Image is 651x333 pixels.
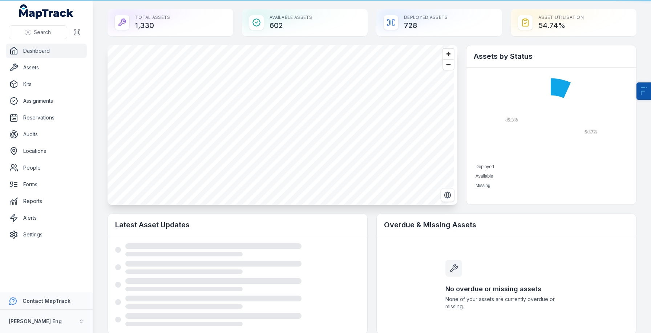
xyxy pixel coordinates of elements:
a: Settings [6,227,87,242]
a: People [6,161,87,175]
strong: [PERSON_NAME] Eng [9,318,62,324]
a: Forms [6,177,87,192]
a: Kits [6,77,87,92]
a: Alerts [6,211,87,225]
a: Audits [6,127,87,142]
button: Zoom out [443,59,454,70]
button: Search [9,25,67,39]
span: None of your assets are currently overdue or missing. [445,296,567,310]
span: Deployed [476,164,494,169]
a: Locations [6,144,87,158]
strong: Contact MapTrack [23,298,70,304]
span: Missing [476,183,490,188]
a: Reports [6,194,87,208]
a: Assets [6,60,87,75]
button: Switch to Satellite View [441,188,454,202]
span: Available [476,174,493,179]
h2: Overdue & Missing Assets [384,220,629,230]
a: Assignments [6,94,87,108]
a: Reservations [6,110,87,125]
span: Search [34,29,51,36]
h3: No overdue or missing assets [445,284,567,294]
h2: Assets by Status [474,51,629,61]
button: Zoom in [443,49,454,59]
a: Dashboard [6,44,87,58]
canvas: Map [108,45,454,205]
h2: Latest Asset Updates [115,220,360,230]
a: MapTrack [19,4,74,19]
